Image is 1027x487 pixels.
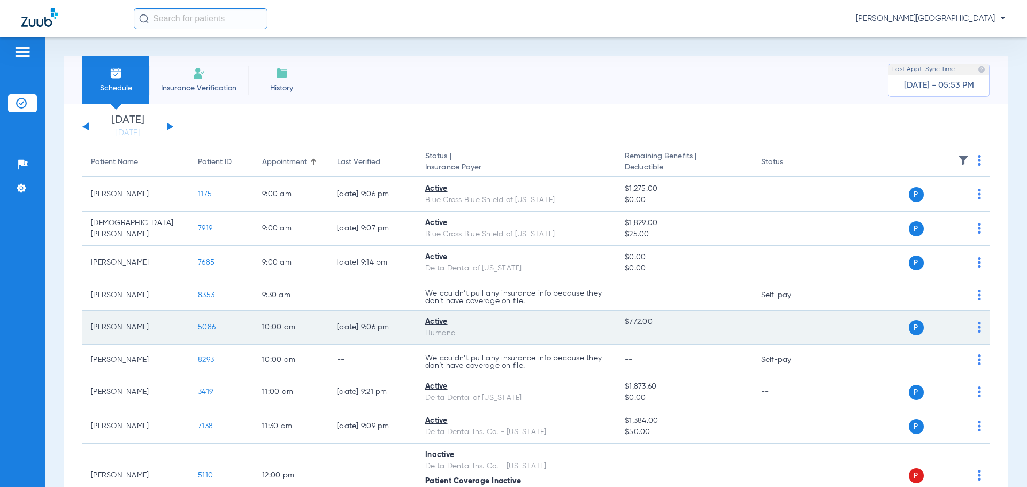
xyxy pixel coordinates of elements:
[198,388,213,396] span: 3419
[328,375,417,409] td: [DATE] 9:21 PM
[91,157,181,168] div: Patient Name
[978,155,981,166] img: group-dot-blue.svg
[328,246,417,280] td: [DATE] 9:14 PM
[978,322,981,333] img: group-dot-blue.svg
[328,280,417,311] td: --
[753,375,825,409] td: --
[425,477,521,485] span: Patient Coverage Inactive
[625,291,633,299] span: --
[14,45,31,58] img: hamburger-icon
[110,67,122,80] img: Schedule
[254,375,328,409] td: 11:00 AM
[82,177,189,212] td: [PERSON_NAME]
[625,427,744,438] span: $50.00
[978,354,981,365] img: group-dot-blue.svg
[616,148,752,177] th: Remaining Benefits |
[909,221,924,236] span: P
[625,392,744,404] span: $0.00
[337,157,380,168] div: Last Verified
[82,375,189,409] td: [PERSON_NAME]
[275,67,288,80] img: History
[753,246,825,280] td: --
[254,212,328,246] td: 9:00 AM
[82,345,189,375] td: [PERSON_NAME]
[625,471,633,479] span: --
[254,311,328,345] td: 10:00 AM
[157,83,240,94] span: Insurance Verification
[21,8,58,27] img: Zuub Logo
[753,409,825,444] td: --
[262,157,320,168] div: Appointment
[198,422,213,430] span: 7138
[425,263,608,274] div: Delta Dental of [US_STATE]
[425,392,608,404] div: Delta Dental of [US_STATE]
[425,354,608,369] p: We couldn’t pull any insurance info because they don’t have coverage on file.
[198,356,214,364] span: 8293
[909,385,924,400] span: P
[328,311,417,345] td: [DATE] 9:06 PM
[909,468,924,483] span: P
[91,157,138,168] div: Patient Name
[978,470,981,481] img: group-dot-blue.svg
[856,13,1006,24] span: [PERSON_NAME][GEOGRAPHIC_DATA]
[625,316,744,328] span: $772.00
[909,320,924,335] span: P
[625,195,744,206] span: $0.00
[198,323,216,331] span: 5086
[425,427,608,438] div: Delta Dental Ins. Co. - [US_STATE]
[425,218,608,229] div: Active
[753,148,825,177] th: Status
[254,246,328,280] td: 9:00 AM
[978,421,981,431] img: group-dot-blue.svg
[625,263,744,274] span: $0.00
[337,157,408,168] div: Last Verified
[978,257,981,268] img: group-dot-blue.svg
[254,345,328,375] td: 10:00 AM
[198,225,212,232] span: 7919
[978,66,985,73] img: last sync help info
[425,162,608,173] span: Insurance Payer
[909,187,924,202] span: P
[625,356,633,364] span: --
[904,80,974,91] span: [DATE] - 05:53 PM
[425,461,608,472] div: Delta Dental Ins. Co. - [US_STATE]
[198,157,245,168] div: Patient ID
[625,218,744,229] span: $1,829.00
[82,246,189,280] td: [PERSON_NAME]
[425,316,608,328] div: Active
[425,381,608,392] div: Active
[254,280,328,311] td: 9:30 AM
[753,311,825,345] td: --
[417,148,616,177] th: Status |
[328,212,417,246] td: [DATE] 9:07 PM
[625,415,744,427] span: $1,384.00
[134,8,267,29] input: Search for patients
[978,189,981,199] img: group-dot-blue.svg
[256,83,307,94] span: History
[425,328,608,339] div: Humana
[625,229,744,240] span: $25.00
[328,177,417,212] td: [DATE] 9:06 PM
[328,345,417,375] td: --
[96,115,160,138] li: [DATE]
[198,190,212,198] span: 1175
[328,409,417,444] td: [DATE] 9:09 PM
[958,155,969,166] img: filter.svg
[425,229,608,240] div: Blue Cross Blue Shield of [US_STATE]
[82,280,189,311] td: [PERSON_NAME]
[625,252,744,263] span: $0.00
[82,311,189,345] td: [PERSON_NAME]
[753,177,825,212] td: --
[978,386,981,397] img: group-dot-blue.svg
[425,450,608,461] div: Inactive
[625,328,744,339] span: --
[753,212,825,246] td: --
[193,67,205,80] img: Manual Insurance Verification
[909,419,924,434] span: P
[254,409,328,444] td: 11:30 AM
[82,212,189,246] td: [DEMOGRAPHIC_DATA][PERSON_NAME]
[425,195,608,206] div: Blue Cross Blue Shield of [US_STATE]
[892,64,956,75] span: Last Appt. Sync Time:
[425,252,608,263] div: Active
[96,128,160,138] a: [DATE]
